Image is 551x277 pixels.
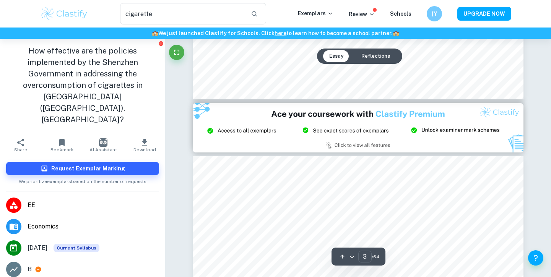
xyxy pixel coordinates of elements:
button: Request Exemplar Marking [6,162,159,175]
span: [DATE] [28,243,47,253]
p: Review [349,10,375,18]
h6: [Y [430,10,439,18]
span: Bookmark [50,147,74,152]
span: Download [133,147,156,152]
button: Essay [323,50,349,62]
button: Fullscreen [169,45,184,60]
h6: Request Exemplar Marking [51,164,125,173]
button: Download [124,134,165,156]
a: Schools [390,11,411,17]
div: This exemplar is based on the current syllabus. Feel free to refer to it for inspiration/ideas wh... [54,244,99,252]
h6: We just launched Clastify for Schools. Click to learn how to become a school partner. [2,29,549,37]
span: / 64 [372,253,379,260]
input: Search for any exemplars... [120,3,245,24]
button: [Y [427,6,442,21]
span: Economics [28,222,159,231]
span: Current Syllabus [54,244,99,252]
button: Bookmark [41,134,83,156]
img: Ad [193,103,523,153]
button: Reflections [355,50,396,62]
p: B [28,265,32,274]
img: AI Assistant [99,138,107,147]
button: Help and Feedback [528,250,543,266]
span: 🏫 [393,30,399,36]
p: Exemplars [298,9,333,18]
span: We prioritize exemplars based on the number of requests [19,175,146,185]
span: EE [28,201,159,210]
img: Clastify logo [40,6,89,21]
span: Share [14,147,27,152]
h1: How effective are the policies implemented by the Shenzhen Government in addressing the overconsu... [6,45,159,125]
button: AI Assistant [83,134,124,156]
button: UPGRADE NOW [457,7,511,21]
span: 🏫 [152,30,158,36]
button: Report issue [158,40,164,46]
span: AI Assistant [89,147,117,152]
a: here [275,30,286,36]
